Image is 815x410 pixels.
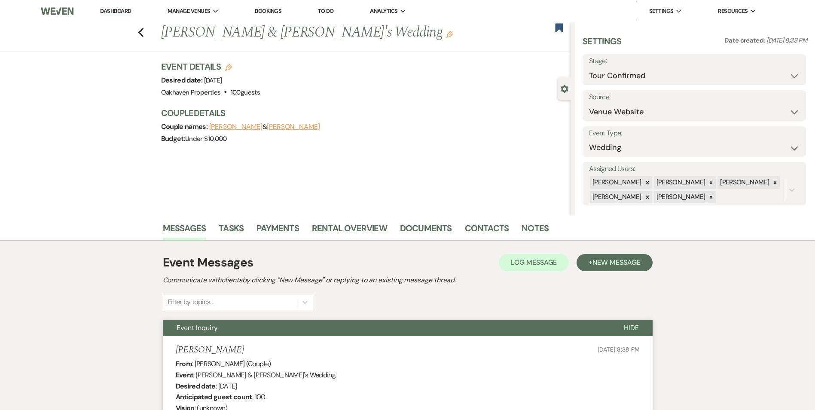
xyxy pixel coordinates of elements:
button: [PERSON_NAME] [267,123,320,130]
a: Contacts [465,221,509,240]
a: Notes [522,221,549,240]
label: Stage: [589,55,800,67]
h5: [PERSON_NAME] [176,345,244,355]
b: Desired date [176,382,216,391]
a: Bookings [255,7,281,15]
div: [PERSON_NAME] [654,176,707,189]
span: 100 guests [231,88,260,97]
span: Resources [718,7,748,15]
h2: Communicate with clients by clicking "New Message" or replying to an existing message thread. [163,275,653,285]
span: Hide [624,323,639,332]
span: Manage Venues [168,7,210,15]
h1: Event Messages [163,254,253,272]
button: Hide [610,320,653,336]
button: +New Message [577,254,652,271]
div: [PERSON_NAME] [654,191,707,203]
span: Settings [649,7,674,15]
label: Source: [589,91,800,104]
button: Log Message [499,254,569,271]
button: Edit [446,30,453,38]
img: Weven Logo [41,2,73,20]
span: Date created: [724,36,766,45]
span: [DATE] 8:38 PM [766,36,807,45]
a: To Do [318,7,334,15]
span: Event Inquiry [177,323,218,332]
h1: [PERSON_NAME] & [PERSON_NAME]'s Wedding [161,22,485,43]
h3: Event Details [161,61,260,73]
label: Event Type: [589,127,800,140]
div: [PERSON_NAME] [717,176,770,189]
b: Anticipated guest count [176,392,252,401]
a: Dashboard [100,7,131,15]
h3: Couple Details [161,107,562,119]
a: Payments [256,221,299,240]
span: Under $10,000 [185,135,227,143]
span: Budget: [161,134,186,143]
span: New Message [592,258,640,267]
h3: Settings [583,35,622,54]
a: Rental Overview [312,221,387,240]
span: Oakhaven Properties [161,88,221,97]
a: Documents [400,221,452,240]
a: Messages [163,221,206,240]
a: Tasks [219,221,244,240]
span: [DATE] 8:38 PM [598,346,639,353]
b: Event [176,370,194,379]
span: Log Message [511,258,557,267]
span: Desired date: [161,76,204,85]
button: [PERSON_NAME] [209,123,263,130]
div: [PERSON_NAME] [590,191,643,203]
span: [DATE] [204,76,222,85]
span: & [209,122,320,131]
span: Couple names: [161,122,209,131]
button: Close lead details [561,84,568,92]
div: Filter by topics... [168,297,214,307]
b: From [176,359,192,368]
button: Event Inquiry [163,320,610,336]
label: Assigned Users: [589,163,800,175]
div: [PERSON_NAME] [590,176,643,189]
span: Analytics [370,7,397,15]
